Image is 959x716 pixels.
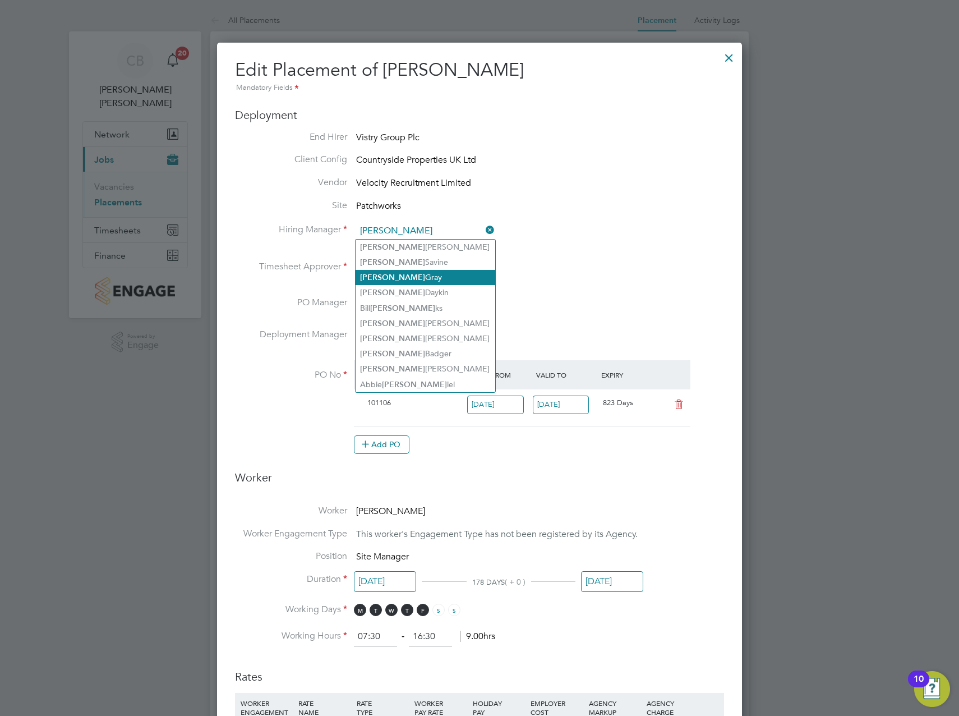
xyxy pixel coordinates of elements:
span: 101106 [367,398,391,407]
input: Select one [354,571,416,592]
label: Deployment Manager [235,329,347,341]
label: Position [235,550,347,562]
input: 17:00 [409,627,452,647]
li: [PERSON_NAME] [356,316,495,331]
span: Countryside Properties UK Ltd [356,155,476,166]
b: [PERSON_NAME] [360,258,425,267]
span: T [370,604,382,616]
span: Patchworks [356,200,401,212]
span: Vistry Group Plc [356,132,419,143]
label: Worker [235,505,347,517]
label: Hiring Manager [235,224,347,236]
div: Valid From [468,365,533,385]
label: Timesheet Approver [235,261,347,273]
span: 178 DAYS [472,577,505,587]
span: 9.00hrs [460,631,495,642]
li: Savine [356,255,495,270]
span: 823 Days [603,398,633,407]
div: Valid To [533,365,599,385]
h3: Deployment [235,108,724,122]
span: T [401,604,413,616]
li: [PERSON_NAME] [356,331,495,346]
span: Site Manager [356,552,409,563]
li: [PERSON_NAME] [356,240,495,255]
span: S [432,604,445,616]
span: Velocity Recruitment Limited [356,177,471,189]
label: Working Days [235,604,347,616]
label: Site [235,200,347,212]
li: Gray [356,270,495,285]
span: This worker's Engagement Type has not been registered by its Agency. [356,529,638,540]
input: Select one [533,396,589,414]
div: Mandatory Fields [235,82,724,94]
div: 10 [914,679,924,694]
label: Client Config [235,154,347,166]
input: 08:00 [354,627,397,647]
b: [PERSON_NAME] [360,349,425,359]
b: [PERSON_NAME] [360,242,425,252]
label: Duration [235,573,347,585]
span: Edit Placement of [PERSON_NAME] [235,59,524,81]
input: Select one [467,396,524,414]
label: Worker Engagement Type [235,528,347,540]
span: W [385,604,398,616]
span: ‐ [399,631,407,642]
span: S [448,604,460,616]
input: Search for... [356,223,495,240]
li: Daykin [356,285,495,300]
b: [PERSON_NAME] [360,334,425,343]
label: Vendor [235,177,347,189]
b: [PERSON_NAME] [360,319,425,328]
b: [PERSON_NAME] [382,380,447,389]
input: Select one [581,571,643,592]
label: End Hirer [235,131,347,143]
h3: Worker [235,470,724,494]
b: [PERSON_NAME] [360,364,425,374]
label: Working Hours [235,630,347,642]
span: [PERSON_NAME] [356,506,425,517]
span: F [417,604,429,616]
li: Bill ks [356,301,495,316]
span: M [354,604,366,616]
span: ( + 0 ) [505,577,525,587]
li: Badger [356,346,495,361]
label: PO Manager [235,297,347,309]
li: [PERSON_NAME] [356,361,495,377]
li: Abbie iel [356,377,495,392]
button: Add PO [354,435,409,453]
b: [PERSON_NAME] [360,273,425,282]
label: PO No [235,369,347,381]
h3: Rates [235,658,724,684]
b: [PERSON_NAME] [370,304,435,313]
b: [PERSON_NAME] [360,288,425,297]
button: Open Resource Center, 10 new notifications [914,671,950,707]
div: Expiry [598,365,664,385]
